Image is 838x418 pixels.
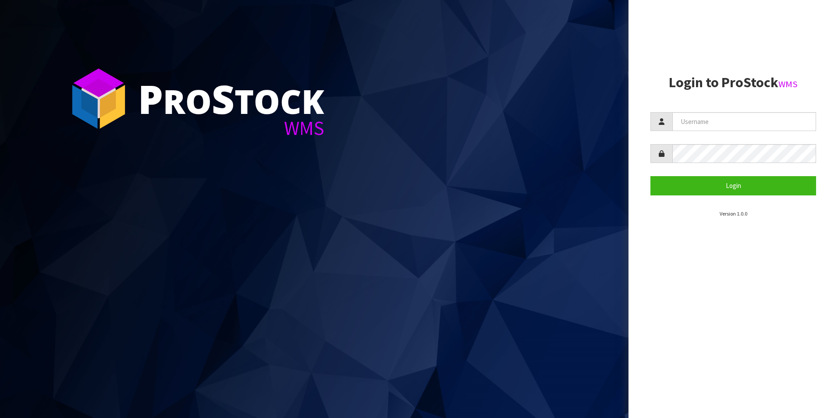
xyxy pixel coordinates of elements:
[138,72,163,125] span: P
[778,78,798,90] small: WMS
[720,210,747,217] small: Version 1.0.0
[650,176,816,195] button: Login
[66,66,131,131] img: ProStock Cube
[650,75,816,90] h2: Login to ProStock
[138,79,324,118] div: ro tock
[672,112,816,131] input: Username
[138,118,324,138] div: WMS
[212,72,234,125] span: S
